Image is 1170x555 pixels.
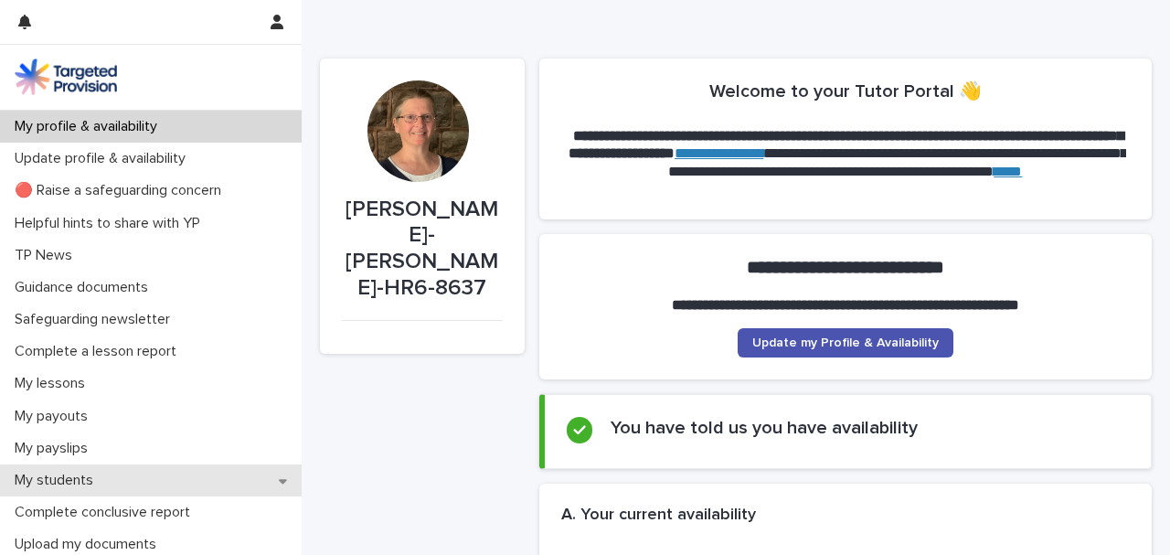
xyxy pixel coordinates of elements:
[7,472,108,489] p: My students
[611,417,918,439] h2: You have told us you have availability
[15,59,117,95] img: M5nRWzHhSzIhMunXDL62
[7,440,102,457] p: My payslips
[709,80,982,102] h2: Welcome to your Tutor Portal 👋
[7,118,172,135] p: My profile & availability
[7,215,215,232] p: Helpful hints to share with YP
[752,336,939,349] span: Update my Profile & Availability
[7,150,200,167] p: Update profile & availability
[561,506,756,526] h2: A. Your current availability
[7,247,87,264] p: TP News
[7,182,236,199] p: 🔴 Raise a safeguarding concern
[738,328,953,358] a: Update my Profile & Availability
[7,504,205,521] p: Complete conclusive report
[7,311,185,328] p: Safeguarding newsletter
[7,375,100,392] p: My lessons
[342,197,503,302] p: [PERSON_NAME]-[PERSON_NAME]-HR6-8637
[7,536,171,553] p: Upload my documents
[7,343,191,360] p: Complete a lesson report
[7,279,163,296] p: Guidance documents
[7,408,102,425] p: My payouts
